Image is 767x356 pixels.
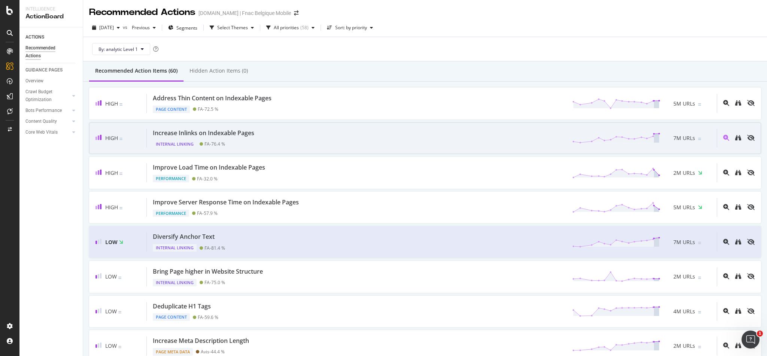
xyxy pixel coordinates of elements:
a: Core Web Vitals [25,128,70,136]
a: Crawl Budget Optimization [25,88,70,104]
button: Sort: by priority [324,22,376,34]
div: Recommended Actions [89,6,195,19]
div: magnifying-glass-plus [723,273,729,279]
div: eye-slash [747,308,755,314]
img: Equal [698,138,701,140]
img: Equal [698,103,701,106]
span: 1 [757,331,763,337]
a: binoculars [735,170,741,176]
div: magnifying-glass-plus [723,308,729,314]
a: GUIDANCE PAGES [25,66,78,74]
div: FA - 59.6 % [198,314,218,320]
div: eye-slash [747,135,755,141]
span: 2M URLs [673,169,695,177]
div: FA - 76.4 % [204,141,225,147]
img: Equal [119,103,122,106]
div: magnifying-glass-plus [723,239,729,245]
span: 2M URLs [673,273,695,280]
span: 5M URLs [673,204,695,211]
a: Bots Performance [25,107,70,115]
div: Page Content [153,106,190,113]
a: Recommended Actions [25,44,78,60]
div: Page Content [153,313,190,321]
div: Internal Linking [153,279,197,286]
img: Equal [119,173,122,175]
a: binoculars [735,308,741,315]
div: Performance [153,210,189,217]
span: Low [105,308,117,315]
div: eye-slash [747,239,755,245]
div: GUIDANCE PAGES [25,66,63,74]
div: [DOMAIN_NAME] | Fnac Belgique Mobile [198,9,291,17]
div: Deduplicate H1 Tags [153,302,211,311]
img: Equal [698,277,701,279]
img: Equal [118,311,121,313]
div: binoculars [735,135,741,141]
div: FA - 32.0 % [197,176,218,182]
div: eye-slash [747,170,755,176]
span: 7M URLs [673,134,695,142]
div: Hidden Action Items (0) [190,67,248,74]
div: eye-slash [747,273,755,279]
div: Sort: by priority [335,25,367,30]
button: Segments [165,22,200,34]
div: binoculars [735,308,741,314]
a: binoculars [735,239,741,246]
div: arrow-right-arrow-left [294,10,298,16]
a: binoculars [735,274,741,280]
div: Avis - 44.4 % [201,349,225,355]
span: By: analytic Level 1 [98,46,138,52]
img: Equal [118,277,121,279]
span: High [105,204,118,211]
button: [DATE] [89,22,123,34]
div: binoculars [735,204,741,210]
div: magnifying-glass-plus [723,343,729,349]
button: Select Themes [207,22,257,34]
span: 2M URLs [673,342,695,350]
div: magnifying-glass-plus [723,135,729,141]
div: Intelligence [25,6,77,12]
img: Equal [119,138,122,140]
div: Diversify Anchor Text [153,232,215,241]
span: Low [105,238,118,246]
div: Performance [153,175,189,182]
span: High [105,134,118,142]
span: Low [105,342,117,349]
div: magnifying-glass-plus [723,204,729,210]
img: Equal [118,346,121,348]
a: binoculars [735,100,741,107]
span: Previous [129,24,150,31]
span: 7M URLs [673,238,695,246]
button: All priorities(58) [263,22,318,34]
span: vs [123,24,129,30]
div: binoculars [735,273,741,279]
div: All priorities [274,25,299,30]
div: Internal Linking [153,244,197,252]
button: Previous [129,22,159,34]
span: 2025 Oct. 1st [99,24,114,31]
div: Core Web Vitals [25,128,58,136]
a: ACTIONS [25,33,78,41]
a: Content Quality [25,118,70,125]
div: ActionBoard [25,12,77,21]
div: Bring Page higher in Website Structure [153,267,263,276]
div: magnifying-glass-plus [723,100,729,106]
div: eye-slash [747,100,755,106]
div: Bots Performance [25,107,62,115]
div: FA - 81.4 % [204,245,225,251]
div: eye-slash [747,204,755,210]
span: Low [105,273,117,280]
a: binoculars [735,135,741,142]
div: ACTIONS [25,33,44,41]
div: Overview [25,77,43,85]
div: Address Thin Content on Indexable Pages [153,94,272,103]
div: Recommended Actions [25,44,70,60]
iframe: Intercom live chat [742,331,760,349]
div: Page Meta Data [153,348,193,356]
img: Equal [698,242,701,244]
span: High [105,100,118,107]
div: FA - 72.5 % [198,106,218,112]
span: Segments [176,25,197,31]
img: Equal [698,346,701,348]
